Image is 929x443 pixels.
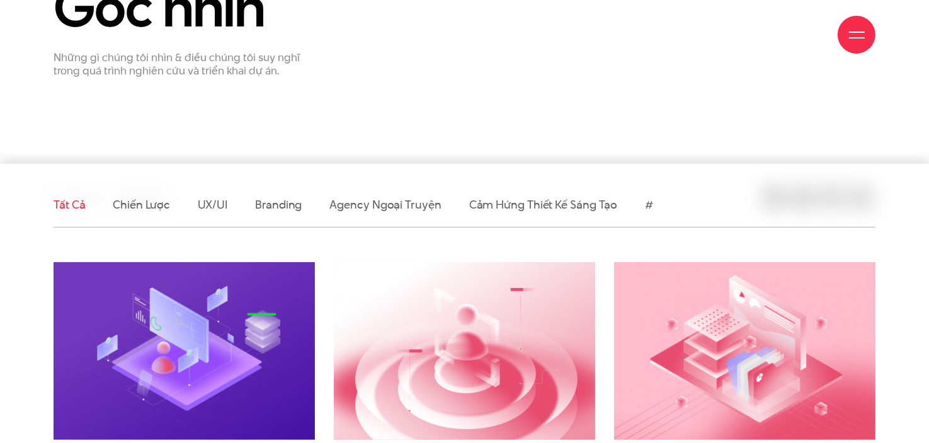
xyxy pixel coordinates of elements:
[329,197,441,212] a: Agency ngoại truyện
[54,262,315,440] img: Cách trả lời khi bị hỏi “UX Research để làm gì?”
[113,197,169,212] a: Chiến lược
[198,197,228,212] a: UX/UI
[334,262,595,440] img: Nghiên cứu người dùng như nào để tiết kiệm mà hiệu quả
[54,197,85,212] a: Tất cả
[614,262,875,440] img: Cách các nhà quản lý sử dụng dữ liệu để cải thiện hoạt động doanh nghiệp
[469,197,618,212] a: Cảm hứng thiết kế sáng tạo
[645,197,653,212] a: #
[255,197,302,212] a: Branding
[54,51,315,78] p: Những gì chúng tôi nhìn & điều chúng tôi suy nghĩ trong quá trình nghiên cứu và triển khai dự án.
